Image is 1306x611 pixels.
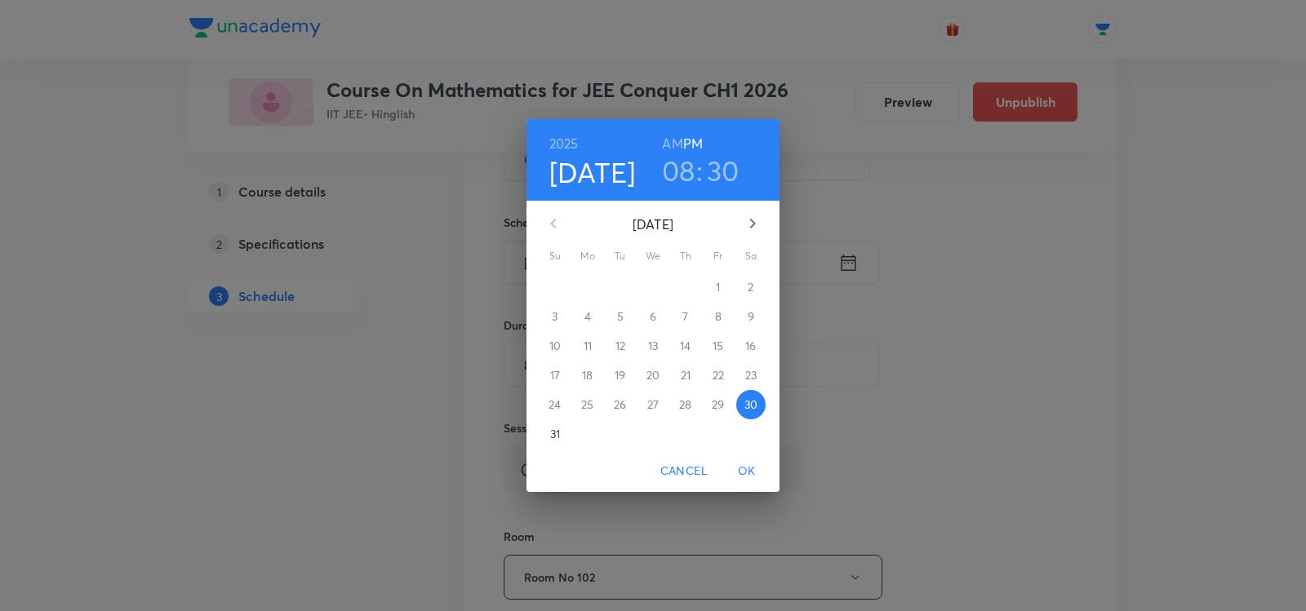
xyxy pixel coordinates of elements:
button: Cancel [654,456,714,486]
button: 2025 [549,132,579,155]
h3: : [696,153,703,188]
button: 30 [707,153,740,188]
button: 30 [736,390,766,419]
button: 31 [540,419,570,449]
button: [DATE] [549,155,636,189]
button: OK [721,456,773,486]
span: We [638,248,668,264]
button: PM [683,132,703,155]
button: AM [662,132,682,155]
p: 30 [744,396,757,413]
span: Sa [736,248,766,264]
span: OK [727,461,766,481]
span: Cancel [660,461,708,481]
span: Mo [573,248,602,264]
span: Fr [704,248,733,264]
p: [DATE] [573,215,733,234]
button: 08 [662,153,695,188]
span: Su [540,248,570,264]
p: 31 [550,426,560,442]
span: Tu [606,248,635,264]
span: Th [671,248,700,264]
